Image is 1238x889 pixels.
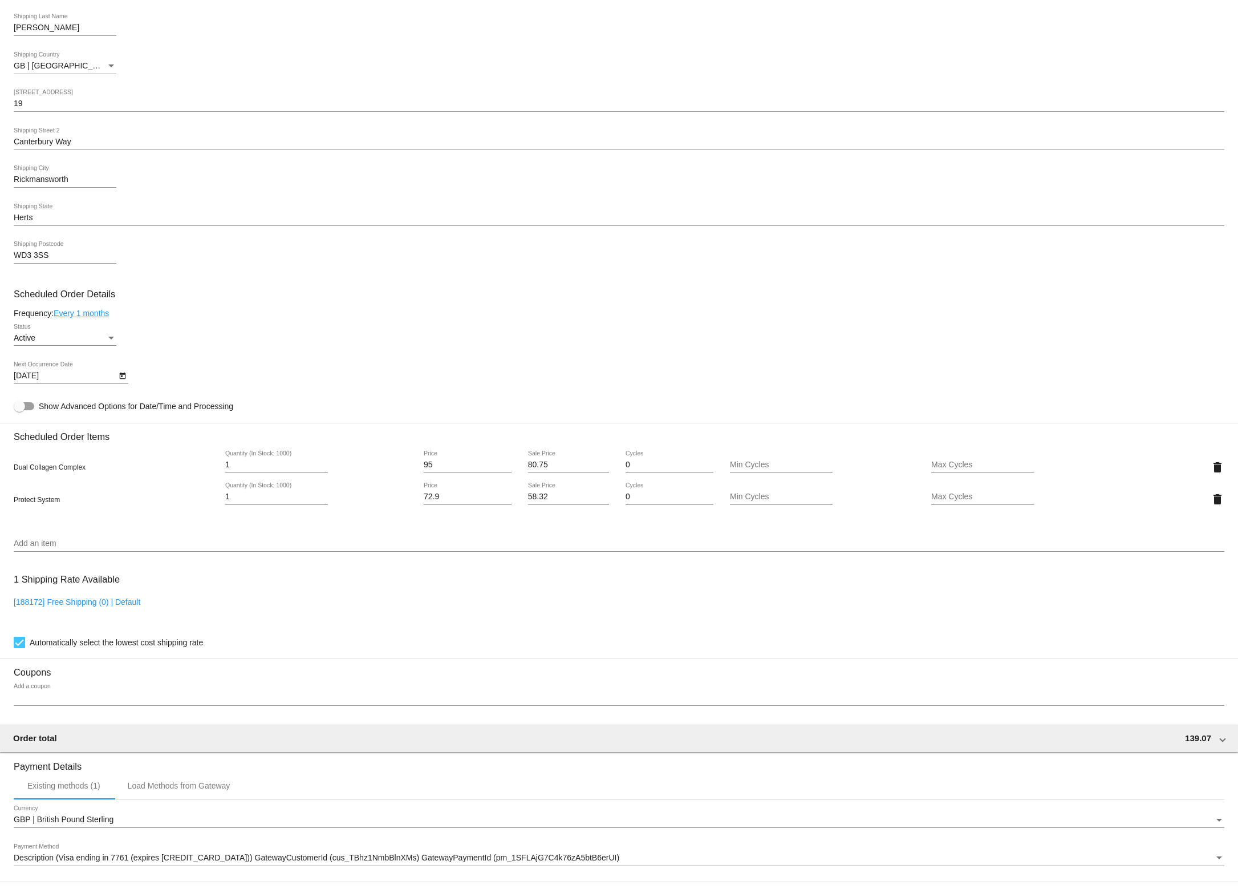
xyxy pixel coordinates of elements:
[14,853,619,862] span: Description (Visa ending in 7761 (expires [CREDIT_CARD_DATA])) GatewayCustomerId (cus_TBhz1NmbBln...
[27,781,100,790] div: Existing methods (1)
[626,492,713,502] input: Cycles
[528,460,610,470] input: Sale Price
[14,251,116,260] input: Shipping Postcode
[30,636,203,649] span: Automatically select the lowest cost shipping rate
[128,781,230,790] div: Load Methods from Gateway
[14,138,1224,147] input: Shipping Street 2
[39,401,233,412] span: Show Advanced Options for Date/Time and Processing
[528,492,610,502] input: Sale Price
[730,492,833,502] input: Min Cycles
[14,463,86,471] span: Dual Collagen Complex
[14,333,35,342] span: Active
[14,371,116,381] input: Next Occurrence Date
[730,460,833,470] input: Min Cycles
[14,213,1224,223] input: Shipping State
[14,567,120,592] h3: 1 Shipping Rate Available
[54,309,109,318] a: Every 1 months
[1211,460,1224,474] mat-icon: delete
[14,539,1224,548] input: Add an item
[14,693,1224,702] input: Add a coupon
[14,496,60,504] span: Protect System
[424,460,512,470] input: Price
[931,460,1034,470] input: Max Cycles
[424,492,512,502] input: Price
[931,492,1034,502] input: Max Cycles
[14,423,1224,442] h3: Scheduled Order Items
[14,62,116,71] mat-select: Shipping Country
[14,23,116,33] input: Shipping Last Name
[14,175,116,184] input: Shipping City
[14,854,1224,863] mat-select: Payment Method
[14,815,113,824] span: GBP | British Pound Sterling
[14,61,216,70] span: GB | [GEOGRAPHIC_DATA] and [GEOGRAPHIC_DATA]
[13,733,57,743] span: Order total
[225,492,328,502] input: Quantity (In Stock: 1000)
[1211,492,1224,506] mat-icon: delete
[14,753,1224,772] h3: Payment Details
[14,99,1224,108] input: Shipping Street 1
[14,289,1224,300] h3: Scheduled Order Details
[14,815,1224,825] mat-select: Currency
[14,309,1224,318] div: Frequency:
[225,460,328,470] input: Quantity (In Stock: 1000)
[1185,733,1211,743] span: 139.07
[626,460,713,470] input: Cycles
[14,658,1224,678] h3: Coupons
[116,369,128,381] button: Open calendar
[14,597,140,607] a: [188172] Free Shipping (0) | Default
[14,334,116,343] mat-select: Status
